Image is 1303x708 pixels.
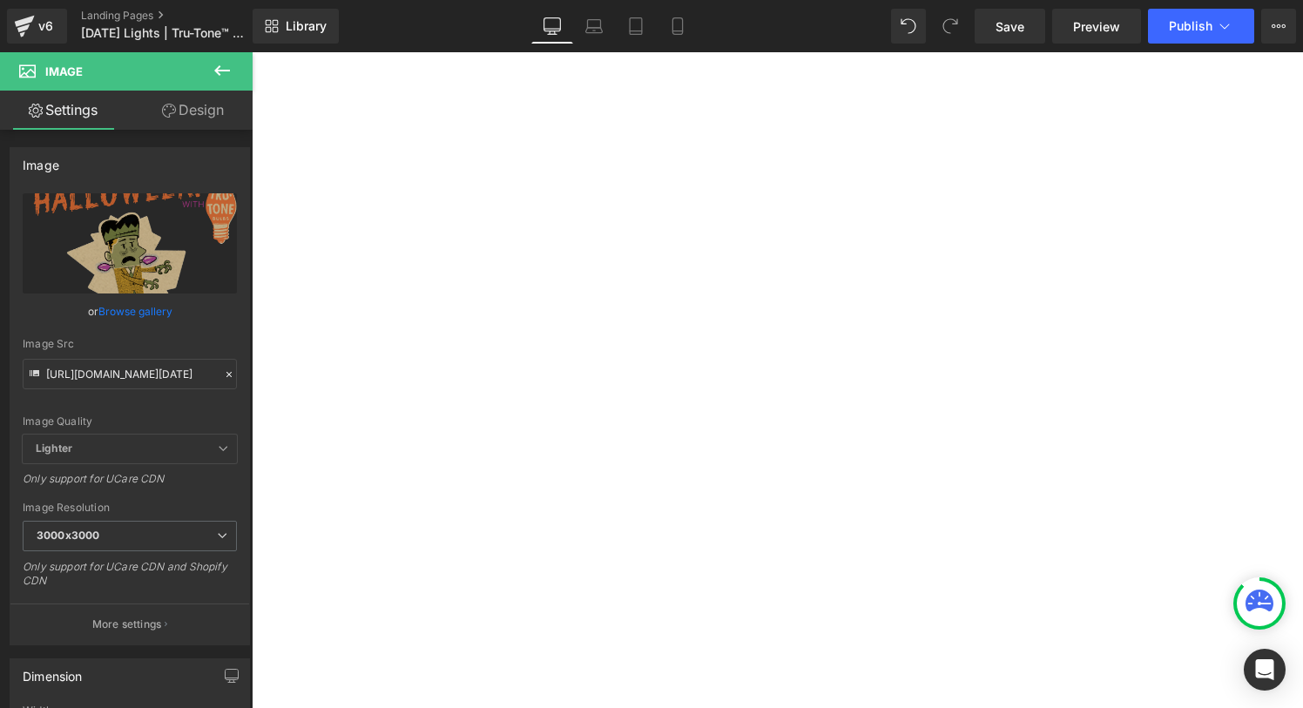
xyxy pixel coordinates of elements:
div: or [23,302,237,320]
div: Image Quality [23,415,237,428]
button: Publish [1148,9,1254,44]
button: Redo [933,9,968,44]
b: Lighter [36,442,72,455]
input: Link [23,359,237,389]
div: Dimension [23,659,83,684]
b: 3000x3000 [37,529,99,542]
a: Preview [1052,9,1141,44]
a: Tablet [615,9,657,44]
a: Desktop [531,9,573,44]
div: Image Src [23,338,237,350]
span: Image [45,64,83,78]
div: Image [23,148,59,172]
div: Image Resolution [23,502,237,514]
div: Open Intercom Messenger [1244,649,1286,691]
a: Design [130,91,256,130]
span: [DATE] Lights | Tru-Tone™ vintage-style LED light bulbs [81,26,248,40]
span: Preview [1073,17,1120,36]
div: v6 [35,15,57,37]
button: Undo [891,9,926,44]
span: Library [286,18,327,34]
a: v6 [7,9,67,44]
button: More settings [10,603,249,644]
div: Only support for UCare CDN [23,472,237,497]
a: Laptop [573,9,615,44]
a: Browse gallery [98,296,172,327]
p: More settings [92,617,162,632]
div: Only support for UCare CDN and Shopify CDN [23,560,237,599]
a: Landing Pages [81,9,281,23]
span: Publish [1169,19,1212,33]
span: Save [996,17,1024,36]
a: New Library [253,9,339,44]
a: Mobile [657,9,699,44]
button: More [1261,9,1296,44]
